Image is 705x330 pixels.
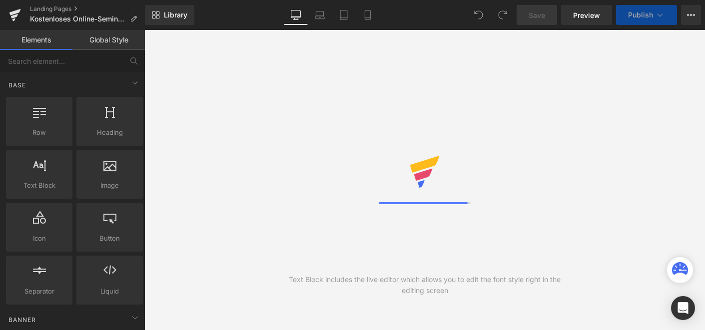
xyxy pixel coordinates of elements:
[164,10,187,19] span: Library
[9,180,69,191] span: Text Block
[285,274,565,296] div: Text Block includes the live editor which allows you to edit the font style right in the editing ...
[7,315,37,325] span: Banner
[493,5,513,25] button: Redo
[628,11,653,19] span: Publish
[529,10,545,20] span: Save
[681,5,701,25] button: More
[616,5,677,25] button: Publish
[356,5,380,25] a: Mobile
[9,233,69,244] span: Icon
[9,127,69,138] span: Row
[561,5,612,25] a: Preview
[9,286,69,297] span: Separator
[79,233,140,244] span: Button
[145,5,194,25] a: New Library
[573,10,600,20] span: Preview
[30,5,145,13] a: Landing Pages
[72,30,145,50] a: Global Style
[79,180,140,191] span: Image
[332,5,356,25] a: Tablet
[469,5,489,25] button: Undo
[30,15,126,23] span: Kostenloses Online-Seminar | Künstliche Intelligenz
[7,80,27,90] span: Base
[79,286,140,297] span: Liquid
[671,296,695,320] div: Open Intercom Messenger
[308,5,332,25] a: Laptop
[79,127,140,138] span: Heading
[284,5,308,25] a: Desktop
